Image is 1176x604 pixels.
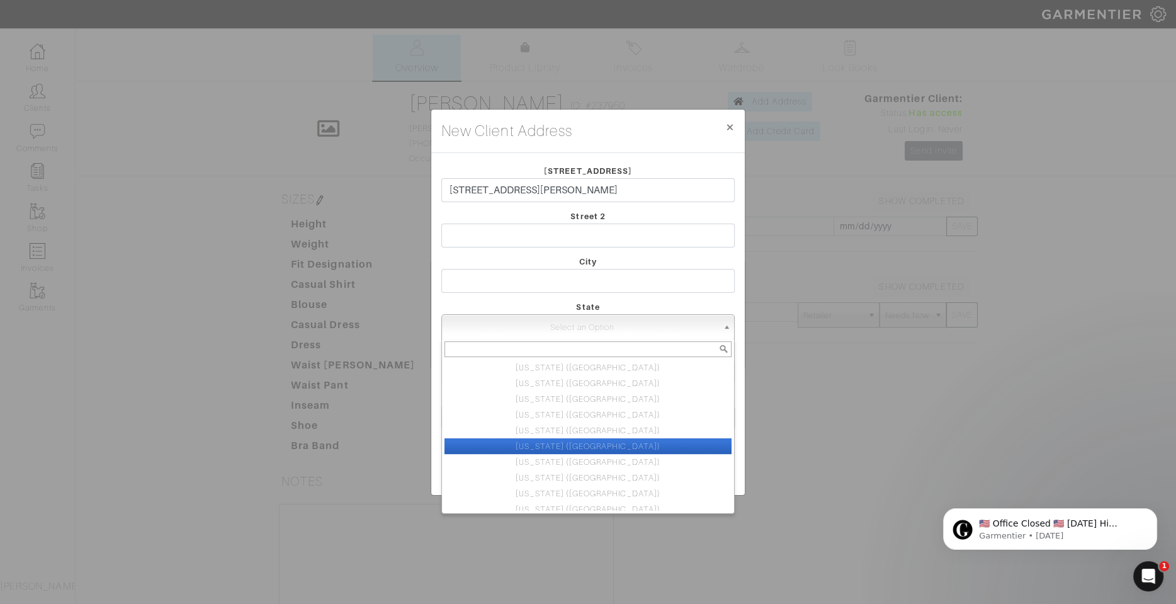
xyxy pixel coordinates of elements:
li: [US_STATE] ([GEOGRAPHIC_DATA]) [444,375,732,391]
li: [US_STATE] ([GEOGRAPHIC_DATA]) [444,391,732,407]
h4: New Client Address [441,120,572,142]
span: Street 2 [570,212,605,221]
li: [US_STATE] ([GEOGRAPHIC_DATA]) [444,407,732,423]
li: [US_STATE] ([GEOGRAPHIC_DATA]) [444,454,732,470]
li: [US_STATE] ([GEOGRAPHIC_DATA]) [444,501,732,517]
span: [STREET_ADDRESS] [544,166,632,176]
span: 1 [1159,561,1169,571]
li: [US_STATE] ([GEOGRAPHIC_DATA]) [444,423,732,438]
span: State [576,302,599,312]
li: [US_STATE] ([GEOGRAPHIC_DATA]) [444,470,732,486]
li: [US_STATE] ([GEOGRAPHIC_DATA]) [444,360,732,375]
iframe: Intercom notifications message [924,482,1176,570]
li: [US_STATE] ([GEOGRAPHIC_DATA]) [444,438,732,454]
span: Select an Option [447,315,718,340]
li: [US_STATE] ([GEOGRAPHIC_DATA]) [444,486,732,501]
span: × [725,118,735,135]
iframe: Intercom live chat [1133,561,1163,591]
span: City [579,257,597,266]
